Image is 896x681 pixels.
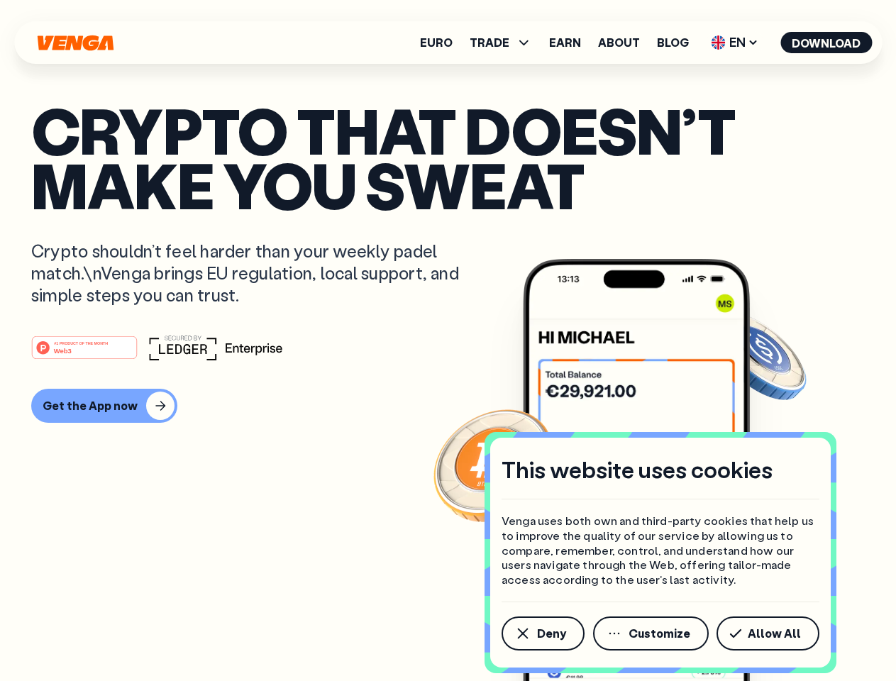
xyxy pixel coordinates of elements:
img: flag-uk [711,35,725,50]
a: Blog [657,37,689,48]
button: Customize [593,616,709,650]
p: Venga uses both own and third-party cookies that help us to improve the quality of our service by... [502,514,819,587]
button: Deny [502,616,585,650]
tspan: Web3 [54,346,72,354]
span: TRADE [470,34,532,51]
a: About [598,37,640,48]
button: Get the App now [31,389,177,423]
img: Bitcoin [431,401,558,528]
a: Euro [420,37,453,48]
span: EN [706,31,763,54]
h4: This website uses cookies [502,455,773,485]
a: #1 PRODUCT OF THE MONTHWeb3 [31,344,138,362]
p: Crypto that doesn’t make you sweat [31,103,865,211]
span: TRADE [470,37,509,48]
svg: Home [35,35,115,51]
div: Get the App now [43,399,138,413]
a: Earn [549,37,581,48]
a: Get the App now [31,389,865,423]
p: Crypto shouldn’t feel harder than your weekly padel match.\nVenga brings EU regulation, local sup... [31,240,480,306]
span: Customize [629,628,690,639]
span: Deny [537,628,566,639]
img: USDC coin [707,305,809,407]
button: Download [780,32,872,53]
button: Allow All [717,616,819,650]
span: Allow All [748,628,801,639]
tspan: #1 PRODUCT OF THE MONTH [54,340,108,345]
